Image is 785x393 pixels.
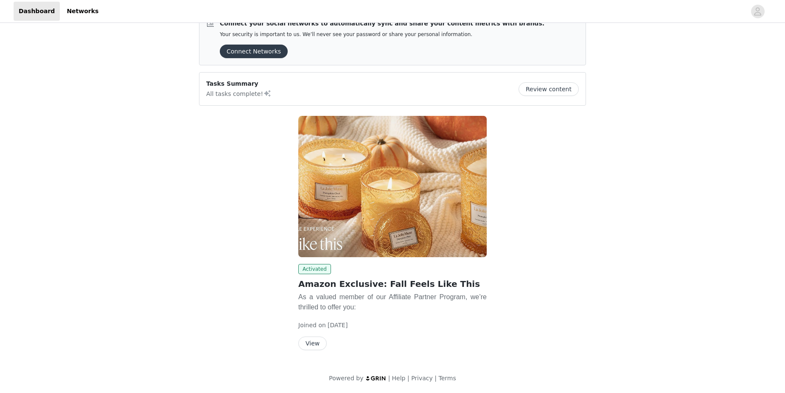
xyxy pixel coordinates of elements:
[407,375,409,382] span: |
[519,82,579,96] button: Review content
[206,88,272,98] p: All tasks complete!
[220,45,288,58] button: Connect Networks
[298,293,487,311] span: As a valued member of our Affiliate Partner Program, we’re thrilled to offer you:
[298,278,487,290] h2: Amazon Exclusive: Fall Feels Like This
[298,337,327,350] button: View
[328,322,348,328] span: [DATE]
[438,375,456,382] a: Terms
[14,2,60,21] a: Dashboard
[365,376,387,381] img: logo
[754,5,762,18] div: avatar
[329,375,363,382] span: Powered by
[298,322,326,328] span: Joined on
[298,264,331,274] span: Activated
[298,340,327,347] a: View
[206,79,272,88] p: Tasks Summary
[62,2,104,21] a: Networks
[435,375,437,382] span: |
[298,116,487,257] img: La Jolie Muse
[388,375,390,382] span: |
[220,19,544,28] p: Connect your social networks to automatically sync and share your content metrics with brands.
[411,375,433,382] a: Privacy
[392,375,406,382] a: Help
[220,31,544,38] p: Your security is important to us. We’ll never see your password or share your personal information.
